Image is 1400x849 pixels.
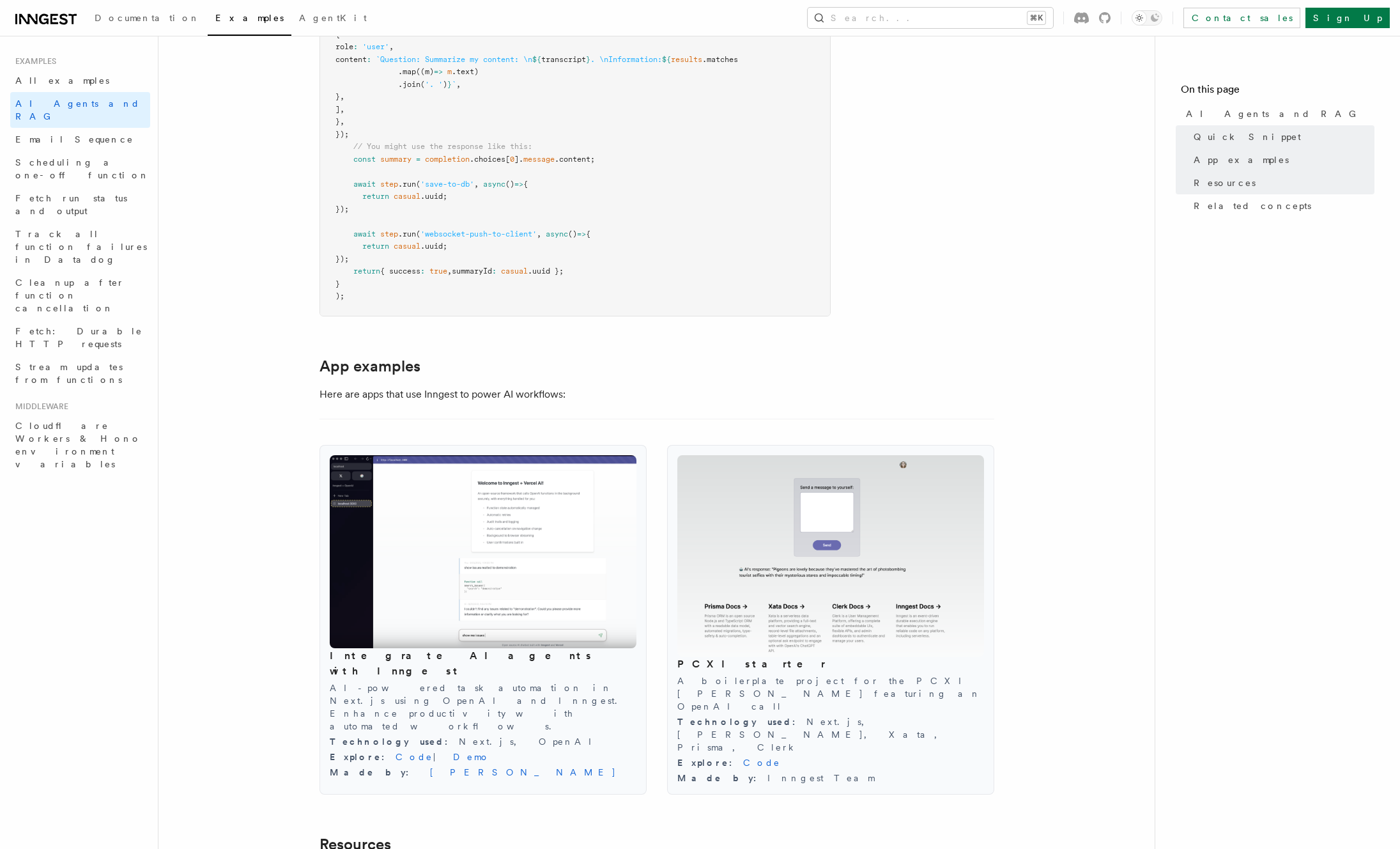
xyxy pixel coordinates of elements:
span: { success [380,267,420,276]
span: completion [425,155,470,164]
span: .run [398,230,416,238]
img: Integrate AI agents with Inngest [330,455,636,648]
span: , [537,230,541,238]
span: `Question: Summarize my content: \n [376,55,532,64]
div: Next.js, OpenAI [330,735,636,748]
span: Technology used : [330,736,459,747]
span: Examples [10,56,56,66]
span: Documentation [95,13,200,23]
span: }); [335,130,349,139]
a: AI Agents and RAG [1181,102,1374,125]
span: : [353,42,358,51]
span: Related concepts [1194,199,1311,212]
span: Fetch run status and output [15,193,127,216]
span: Stream updates from functions [15,362,123,385]
span: ( [416,230,420,238]
span: message [523,155,555,164]
span: () [505,180,514,189]
span: ( [416,180,420,189]
span: casual [394,192,420,201]
p: AI-powered task automation in Next.js using OpenAI and Inngest. Enhance productivity with automat... [330,682,636,733]
a: Code [743,758,781,768]
span: } [335,92,340,101]
span: Fetch: Durable HTTP requests [15,326,142,349]
span: ); [335,292,344,300]
a: Cloudflare Workers & Hono environment variables [10,414,150,476]
span: role [335,42,353,51]
span: Middleware [10,401,68,412]
span: Resources [1194,176,1256,189]
span: => [434,67,443,76]
span: ` [452,80,456,89]
span: AgentKit [299,13,367,23]
a: App examples [319,357,420,375]
a: AgentKit [291,4,374,35]
span: AI Agents and RAG [1186,107,1363,120]
span: .content; [555,155,595,164]
span: , [340,92,344,101]
span: : [420,267,425,276]
span: : [367,55,371,64]
span: content [335,55,367,64]
span: const [353,155,376,164]
span: Cleanup after function cancellation [15,277,125,313]
span: .text) [452,67,479,76]
span: . \nInformation: [590,55,662,64]
span: .choices[ [470,155,510,164]
span: Track all function failures in Datadog [15,229,147,265]
span: '. ' [425,80,443,89]
span: m [447,67,452,76]
span: results [671,55,702,64]
span: , [474,180,479,189]
a: [PERSON_NAME] [420,767,617,777]
button: Search...⌘K [808,8,1053,28]
span: } [447,80,452,89]
span: Quick Snippet [1194,130,1301,143]
span: () [568,230,577,238]
span: transcript [541,55,586,64]
span: Cloudflare Workers & Hono environment variables [15,421,141,469]
span: ) [443,80,447,89]
a: AI Agents and RAG [10,92,150,128]
a: All examples [10,69,150,92]
a: Documentation [87,4,208,35]
span: step [380,180,398,189]
p: Here are apps that use Inngest to power AI workflows: [319,386,831,403]
span: return [362,192,389,201]
button: Toggle dark mode [1132,10,1162,26]
a: Stream updates from functions [10,355,150,391]
span: => [514,180,523,189]
span: Email Sequence [15,134,134,144]
span: { [523,180,528,189]
span: 'websocket-push-to-client' [420,230,537,238]
span: , [340,117,344,126]
span: , [389,42,394,51]
span: return [362,242,389,251]
span: 'save-to-db' [420,180,474,189]
span: Explore : [330,752,396,762]
h3: PCXI starter [677,657,984,672]
span: true [429,267,447,276]
a: Contact sales [1183,8,1300,28]
a: Sign Up [1305,8,1390,28]
span: // You might use the response like this: [353,142,532,151]
span: Made by : [677,773,767,783]
a: Demo [453,752,490,762]
p: A boilerplate project for the PCXI [PERSON_NAME] featuring an OpenAI call [677,674,984,713]
span: } [586,55,590,64]
a: Fetch: Durable HTTP requests [10,320,150,355]
a: Resources [1188,171,1374,194]
span: .join [398,80,420,89]
span: step [380,230,398,238]
span: }); [335,254,349,263]
a: Related concepts [1188,194,1374,217]
span: return [353,267,380,276]
span: casual [501,267,528,276]
span: .run [398,180,416,189]
span: ((m) [416,67,434,76]
a: Track all function failures in Datadog [10,222,150,271]
span: .uuid; [420,192,447,201]
span: async [546,230,568,238]
span: 0 [510,155,514,164]
span: .uuid; [420,242,447,251]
